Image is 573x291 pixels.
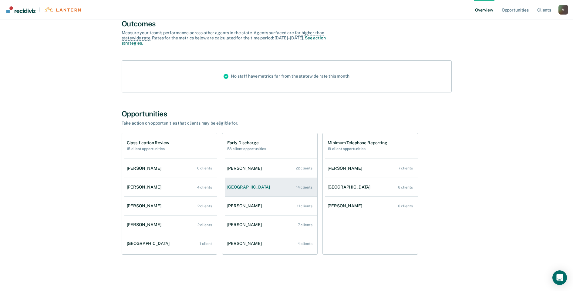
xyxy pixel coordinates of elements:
[328,147,387,151] h2: 19 client opportunities
[35,7,44,12] span: |
[552,270,567,285] div: Open Intercom Messenger
[296,185,312,189] div: 14 clients
[398,204,413,208] div: 6 clients
[197,166,212,170] div: 6 clients
[124,235,217,252] a: [GEOGRAPHIC_DATA] 1 client
[225,235,317,252] a: [PERSON_NAME] 4 clients
[122,19,452,28] div: Outcomes
[122,109,452,118] div: Opportunities
[328,140,387,145] h1: Minimum Telephone Reporting
[298,223,312,227] div: 7 clients
[127,222,164,227] div: [PERSON_NAME]
[398,166,413,170] div: 7 clients
[122,35,326,45] a: See action strategies.
[558,5,568,15] button: Profile dropdown button
[197,223,212,227] div: 2 clients
[325,179,418,196] a: [GEOGRAPHIC_DATA] 6 clients
[122,30,334,45] div: Measure your team’s performance across other agent s in the state. Agent s surfaced are . Rates f...
[197,185,212,189] div: 4 clients
[122,121,334,126] div: Take action on opportunities that clients may be eligible for.
[197,204,212,208] div: 2 clients
[124,179,217,196] a: [PERSON_NAME] 4 clients
[127,241,172,246] div: [GEOGRAPHIC_DATA]
[227,241,264,246] div: [PERSON_NAME]
[6,6,35,13] img: Recidiviz
[227,140,266,145] h1: Early Discharge
[227,166,264,171] div: [PERSON_NAME]
[127,140,169,145] h1: Classification Review
[200,242,212,246] div: 1 client
[227,185,273,190] div: [GEOGRAPHIC_DATA]
[124,160,217,177] a: [PERSON_NAME] 6 clients
[225,179,317,196] a: [GEOGRAPHIC_DATA] 14 clients
[225,160,317,177] a: [PERSON_NAME] 22 clients
[558,5,568,15] div: M
[225,216,317,233] a: [PERSON_NAME] 7 clients
[296,166,312,170] div: 22 clients
[227,222,264,227] div: [PERSON_NAME]
[122,30,324,41] span: far higher than statewide rate
[328,166,365,171] div: [PERSON_NAME]
[325,160,418,177] a: [PERSON_NAME] 7 clients
[127,166,164,171] div: [PERSON_NAME]
[219,61,354,92] div: No staff have metrics far from the statewide rate this month
[328,203,365,209] div: [PERSON_NAME]
[328,185,373,190] div: [GEOGRAPHIC_DATA]
[227,147,266,151] h2: 58 client opportunities
[297,204,312,208] div: 11 clients
[325,197,418,215] a: [PERSON_NAME] 6 clients
[124,197,217,215] a: [PERSON_NAME] 2 clients
[44,7,81,12] img: Lantern
[127,203,164,209] div: [PERSON_NAME]
[225,197,317,215] a: [PERSON_NAME] 11 clients
[398,185,413,189] div: 6 clients
[127,185,164,190] div: [PERSON_NAME]
[124,216,217,233] a: [PERSON_NAME] 2 clients
[127,147,169,151] h2: 15 client opportunities
[227,203,264,209] div: [PERSON_NAME]
[298,242,312,246] div: 4 clients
